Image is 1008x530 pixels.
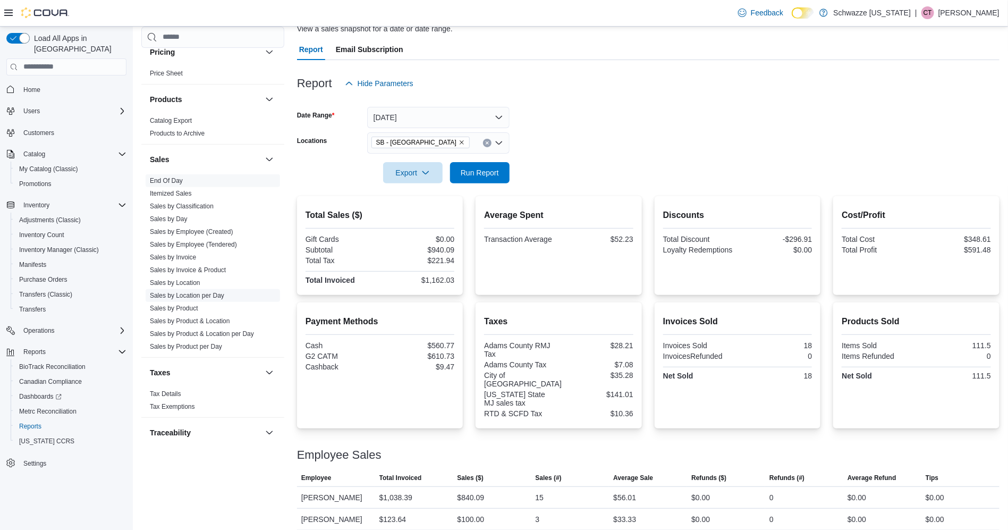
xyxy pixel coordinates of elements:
[19,407,77,416] span: Metrc Reconciliation
[301,474,332,482] span: Employee
[536,491,544,504] div: 15
[11,404,131,419] button: Metrc Reconciliation
[833,6,911,19] p: Schwazze [US_STATE]
[11,419,131,434] button: Reports
[150,190,192,197] a: Itemized Sales
[306,235,378,243] div: Gift Cards
[297,23,453,35] div: View a sales snapshot for a date or date range.
[938,6,999,19] p: [PERSON_NAME]
[306,209,455,222] h2: Total Sales ($)
[150,69,183,78] span: Price Sheet
[484,341,556,358] div: Adams County RMJ Tax
[150,342,222,351] span: Sales by Product per Day
[691,491,710,504] div: $0.00
[141,114,284,144] div: Products
[19,290,72,299] span: Transfers (Classic)
[383,162,443,183] button: Export
[15,375,86,388] a: Canadian Compliance
[15,163,82,175] a: My Catalog (Classic)
[19,165,78,173] span: My Catalog (Classic)
[263,366,276,379] button: Taxes
[926,513,944,526] div: $0.00
[379,474,422,482] span: Total Invoiced
[150,254,196,261] a: Sales by Invoice
[536,474,562,482] span: Sales (#)
[842,315,991,328] h2: Products Sold
[2,125,131,140] button: Customers
[23,348,46,356] span: Reports
[2,344,131,359] button: Reports
[150,304,198,313] span: Sales by Product
[150,94,182,105] h3: Products
[150,215,188,223] span: Sales by Day
[15,163,126,175] span: My Catalog (Classic)
[297,137,327,145] label: Locations
[484,360,556,369] div: Adams County Tax
[484,390,556,407] div: [US_STATE] State MJ sales tax
[2,455,131,470] button: Settings
[19,180,52,188] span: Promotions
[484,315,633,328] h2: Taxes
[19,377,82,386] span: Canadian Compliance
[663,246,735,254] div: Loyalty Redemptions
[150,202,214,211] span: Sales by Classification
[23,150,45,158] span: Catalog
[458,474,484,482] span: Sales ($)
[382,235,454,243] div: $0.00
[306,341,378,350] div: Cash
[263,426,276,439] button: Traceability
[150,266,226,274] a: Sales by Invoice & Product
[19,260,46,269] span: Manifests
[919,372,991,380] div: 111.5
[297,487,375,508] div: [PERSON_NAME]
[297,449,382,461] h3: Employee Sales
[2,82,131,97] button: Home
[11,359,131,374] button: BioTrack Reconciliation
[19,363,86,371] span: BioTrack Reconciliation
[15,178,56,190] a: Promotions
[495,139,503,147] button: Open list of options
[848,491,866,504] div: $0.00
[150,228,233,235] a: Sales by Employee (Created)
[921,6,934,19] div: Clinton Temple
[561,235,633,243] div: $52.23
[15,405,81,418] a: Metrc Reconciliation
[150,279,200,287] a: Sales by Location
[848,474,896,482] span: Average Refund
[15,435,79,448] a: [US_STATE] CCRS
[150,343,222,350] a: Sales by Product per Day
[483,139,492,147] button: Clear input
[15,178,126,190] span: Promotions
[19,199,54,212] button: Inventory
[19,346,50,358] button: Reports
[150,317,230,325] span: Sales by Product & Location
[15,360,90,373] a: BioTrack Reconciliation
[150,305,198,312] a: Sales by Product
[150,330,254,338] span: Sales by Product & Location per Day
[15,273,72,286] a: Purchase Orders
[566,371,633,380] div: $35.28
[15,390,126,403] span: Dashboards
[751,7,783,18] span: Feedback
[663,209,812,222] h2: Discounts
[919,246,991,254] div: $591.48
[150,94,261,105] button: Products
[19,216,81,224] span: Adjustments (Classic)
[15,435,126,448] span: Washington CCRS
[15,405,126,418] span: Metrc Reconciliation
[382,276,454,284] div: $1,162.03
[19,437,74,445] span: [US_STATE] CCRS
[11,287,131,302] button: Transfers (Classic)
[536,513,540,526] div: 3
[11,176,131,191] button: Promotions
[919,352,991,360] div: 0
[150,203,214,210] a: Sales by Classification
[561,409,633,418] div: $10.36
[15,258,126,271] span: Manifests
[150,240,237,249] span: Sales by Employee (Tendered)
[23,201,49,209] span: Inventory
[19,346,126,358] span: Reports
[382,363,454,371] div: $9.47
